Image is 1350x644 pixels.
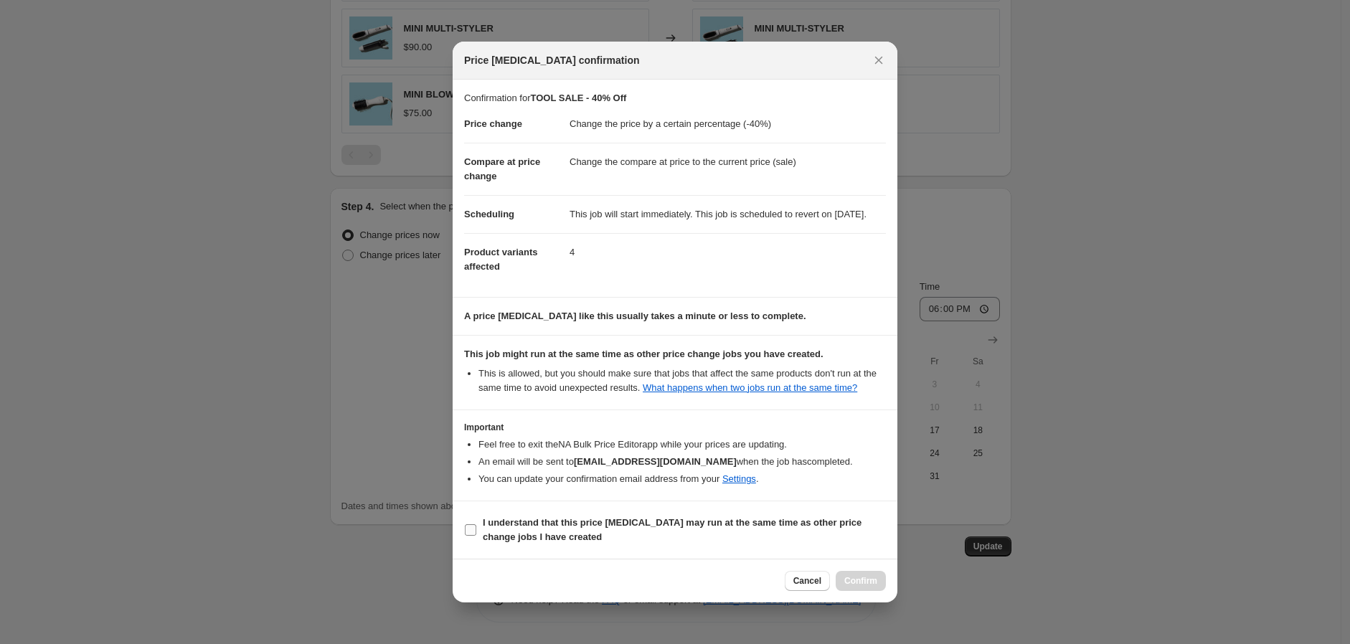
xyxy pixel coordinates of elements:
p: Confirmation for [464,91,886,105]
span: Cancel [793,575,821,587]
h3: Important [464,422,886,433]
li: You can update your confirmation email address from your . [478,472,886,486]
li: This is allowed, but you should make sure that jobs that affect the same products don ' t run at ... [478,366,886,395]
span: Price change [464,118,522,129]
span: Price [MEDICAL_DATA] confirmation [464,53,640,67]
dd: Change the compare at price to the current price (sale) [570,143,886,181]
button: Close [869,50,889,70]
a: What happens when two jobs run at the same time? [643,382,857,393]
li: An email will be sent to when the job has completed . [478,455,886,469]
li: Feel free to exit the NA Bulk Price Editor app while your prices are updating. [478,437,886,452]
span: Compare at price change [464,156,540,181]
button: Cancel [785,571,830,591]
b: I understand that this price [MEDICAL_DATA] may run at the same time as other price change jobs I... [483,517,862,542]
span: Product variants affected [464,247,538,272]
b: A price [MEDICAL_DATA] like this usually takes a minute or less to complete. [464,311,806,321]
dd: This job will start immediately. This job is scheduled to revert on [DATE]. [570,195,886,233]
span: Scheduling [464,209,514,219]
dd: 4 [570,233,886,271]
b: This job might run at the same time as other price change jobs you have created. [464,349,823,359]
a: Settings [722,473,756,484]
dd: Change the price by a certain percentage (-40%) [570,105,886,143]
b: TOOL SALE - 40% Off [530,93,626,103]
b: [EMAIL_ADDRESS][DOMAIN_NAME] [574,456,737,467]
